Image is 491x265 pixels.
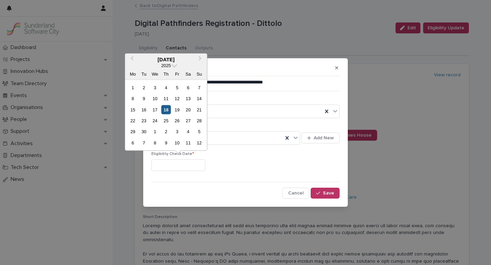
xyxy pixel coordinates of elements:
[173,83,182,92] div: Choose Friday, 5 September 2025
[128,94,137,103] div: Choose Monday, 8 September 2025
[139,69,148,78] div: Tu
[128,69,137,78] div: Mo
[161,94,170,103] div: Choose Thursday, 11 September 2025
[183,127,193,136] div: Choose Saturday, 4 October 2025
[139,83,148,92] div: Choose Tuesday, 2 September 2025
[150,83,160,92] div: Choose Wednesday, 3 September 2025
[183,116,193,125] div: Choose Saturday, 27 September 2025
[128,138,137,147] div: Choose Monday, 6 October 2025
[128,116,137,125] div: Choose Monday, 22 September 2025
[301,132,340,143] button: Add New
[183,94,193,103] div: Choose Saturday, 13 September 2025
[139,105,148,114] div: Choose Tuesday, 16 September 2025
[195,138,204,147] div: Choose Sunday, 12 October 2025
[173,116,182,125] div: Choose Friday, 26 September 2025
[128,105,137,114] div: Choose Monday, 15 September 2025
[150,105,160,114] div: Choose Wednesday, 17 September 2025
[183,138,193,147] div: Choose Saturday, 11 October 2025
[150,127,160,136] div: Choose Wednesday, 1 October 2025
[288,191,303,196] span: Cancel
[161,138,170,147] div: Choose Thursday, 9 October 2025
[173,138,182,147] div: Choose Friday, 10 October 2025
[311,188,340,199] button: Save
[195,116,204,125] div: Choose Sunday, 28 September 2025
[161,63,171,68] span: 2025
[173,105,182,114] div: Choose Friday, 19 September 2025
[128,127,137,136] div: Choose Monday, 29 September 2025
[128,83,137,92] div: Choose Monday, 1 September 2025
[139,138,148,147] div: Choose Tuesday, 7 October 2025
[139,116,148,125] div: Choose Tuesday, 23 September 2025
[195,105,204,114] div: Choose Sunday, 21 September 2025
[139,127,148,136] div: Choose Tuesday, 30 September 2025
[126,54,137,65] button: Previous Month
[161,127,170,136] div: Choose Thursday, 2 October 2025
[161,105,170,114] div: Choose Thursday, 18 September 2025
[173,94,182,103] div: Choose Friday, 12 September 2025
[150,94,160,103] div: Choose Wednesday, 10 September 2025
[282,188,309,199] button: Cancel
[161,83,170,92] div: Choose Thursday, 4 September 2025
[183,105,193,114] div: Choose Saturday, 20 September 2025
[195,83,204,92] div: Choose Sunday, 7 September 2025
[150,138,160,147] div: Choose Wednesday, 8 October 2025
[323,191,334,196] span: Save
[127,82,205,148] div: month 2025-09
[161,116,170,125] div: Choose Thursday, 25 September 2025
[150,116,160,125] div: Choose Wednesday, 24 September 2025
[150,69,160,78] div: We
[314,136,334,140] span: Add New
[173,127,182,136] div: Choose Friday, 3 October 2025
[195,54,206,65] button: Next Month
[139,94,148,103] div: Choose Tuesday, 9 September 2025
[161,69,170,78] div: Th
[125,56,207,62] div: [DATE]
[195,69,204,78] div: Su
[195,127,204,136] div: Choose Sunday, 5 October 2025
[183,69,193,78] div: Sa
[173,69,182,78] div: Fr
[195,94,204,103] div: Choose Sunday, 14 September 2025
[183,83,193,92] div: Choose Saturday, 6 September 2025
